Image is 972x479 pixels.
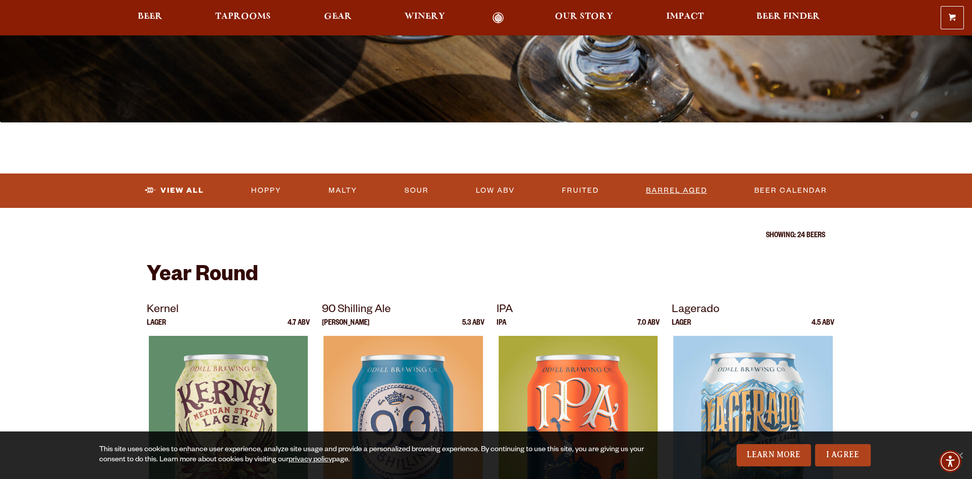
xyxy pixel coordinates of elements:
p: Lager [672,320,691,336]
a: Beer Finder [750,12,827,24]
p: 4.5 ABV [812,320,834,336]
span: Taprooms [215,13,271,21]
a: Taprooms [209,12,277,24]
p: Kernel [147,301,310,320]
p: Lager [147,320,166,336]
a: Beer Calendar [750,179,831,202]
a: I Agree [815,444,871,466]
p: [PERSON_NAME] [322,320,370,336]
a: Winery [398,12,452,24]
span: Winery [404,13,445,21]
span: Our Story [555,13,613,21]
a: privacy policy [289,456,332,464]
span: Gear [324,13,352,21]
a: View All [141,179,208,202]
a: Gear [317,12,358,24]
a: Impact [660,12,710,24]
p: 90 Shilling Ale [322,301,485,320]
div: This site uses cookies to enhance user experience, analyze site usage and provide a personalized ... [99,445,652,465]
a: Malty [325,179,361,202]
p: IPA [497,320,506,336]
p: 4.7 ABV [288,320,310,336]
a: Odell Home [479,12,517,24]
h2: Year Round [147,265,825,289]
a: Fruited [558,179,603,202]
a: Learn More [737,444,811,466]
span: Beer Finder [756,13,820,21]
a: Our Story [548,12,620,24]
span: Impact [666,13,704,21]
p: Lagerado [672,301,835,320]
div: Accessibility Menu [939,450,961,472]
p: Showing: 24 Beers [147,232,825,240]
p: 5.3 ABV [462,320,484,336]
a: Beer [131,12,169,24]
p: 7.0 ABV [637,320,660,336]
p: IPA [497,301,660,320]
a: Sour [400,179,433,202]
span: Beer [138,13,163,21]
a: Hoppy [247,179,286,202]
a: Barrel Aged [642,179,711,202]
a: Low ABV [472,179,519,202]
